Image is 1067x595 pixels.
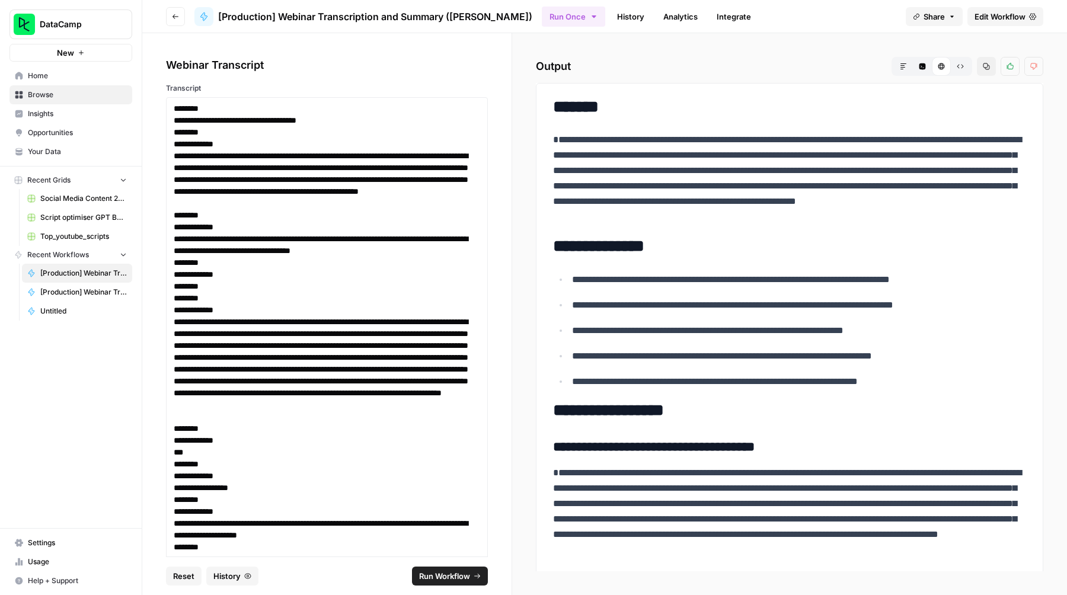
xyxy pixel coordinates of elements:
[22,189,132,208] a: Social Media Content 2025
[27,249,89,260] span: Recent Workflows
[28,556,127,567] span: Usage
[9,44,132,62] button: New
[28,538,127,548] span: Settings
[924,11,945,23] span: Share
[9,66,132,85] a: Home
[166,57,488,73] div: Webinar Transcript
[906,7,963,26] button: Share
[40,18,111,30] span: DataCamp
[166,567,202,586] button: Reset
[173,570,194,582] span: Reset
[40,193,127,204] span: Social Media Content 2025
[542,7,605,27] button: Run Once
[9,9,132,39] button: Workspace: DataCamp
[28,127,127,138] span: Opportunities
[9,571,132,590] button: Help + Support
[9,552,132,571] a: Usage
[194,7,532,26] a: [Production] Webinar Transcription and Summary ([PERSON_NAME])
[656,7,705,26] a: Analytics
[40,306,127,316] span: Untitled
[27,175,71,185] span: Recent Grids
[218,9,532,24] span: [Production] Webinar Transcription and Summary ([PERSON_NAME])
[28,575,127,586] span: Help + Support
[419,570,470,582] span: Run Workflow
[536,57,1043,76] h2: Output
[22,227,132,246] a: Top_youtube_scripts
[206,567,258,586] button: History
[9,123,132,142] a: Opportunities
[610,7,651,26] a: History
[9,246,132,264] button: Recent Workflows
[28,108,127,119] span: Insights
[40,212,127,223] span: Script optimiser GPT Build V2 Grid
[28,146,127,157] span: Your Data
[412,567,488,586] button: Run Workflow
[40,231,127,242] span: Top_youtube_scripts
[9,171,132,189] button: Recent Grids
[57,47,74,59] span: New
[9,533,132,552] a: Settings
[40,287,127,297] span: [Production] Webinar Transcription and Summary for the
[22,302,132,321] a: Untitled
[213,570,241,582] span: History
[40,268,127,279] span: [Production] Webinar Transcription and Summary ([PERSON_NAME])
[9,85,132,104] a: Browse
[166,83,488,94] label: Transcript
[975,11,1026,23] span: Edit Workflow
[28,89,127,100] span: Browse
[710,7,758,26] a: Integrate
[9,142,132,161] a: Your Data
[9,104,132,123] a: Insights
[28,71,127,81] span: Home
[22,208,132,227] a: Script optimiser GPT Build V2 Grid
[22,283,132,302] a: [Production] Webinar Transcription and Summary for the
[14,14,35,35] img: DataCamp Logo
[967,7,1043,26] a: Edit Workflow
[22,264,132,283] a: [Production] Webinar Transcription and Summary ([PERSON_NAME])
